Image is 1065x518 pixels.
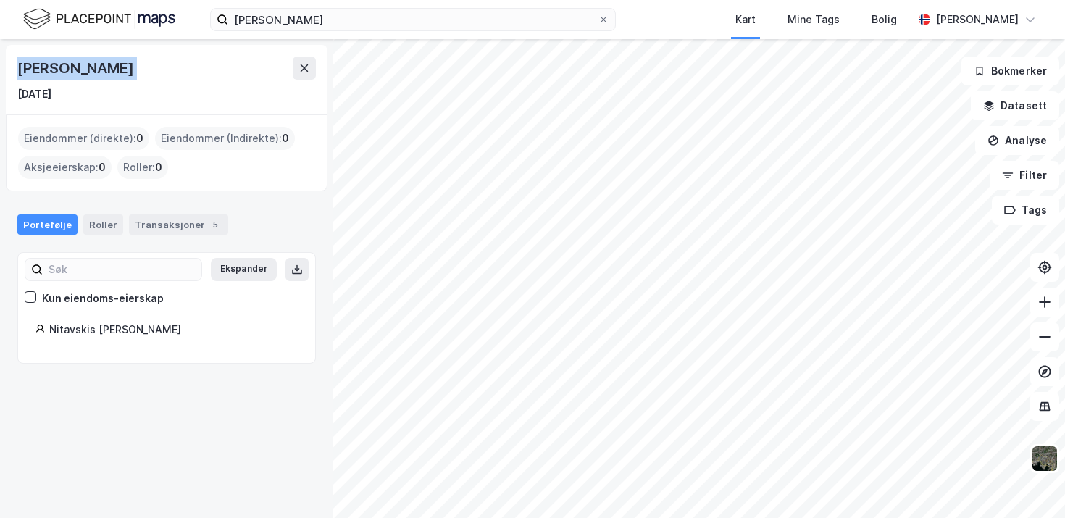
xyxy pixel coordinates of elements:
[993,448,1065,518] iframe: Chat Widget
[872,11,897,28] div: Bolig
[936,11,1019,28] div: [PERSON_NAME]
[1031,445,1058,472] img: 9k=
[993,448,1065,518] div: Kontrollprogram for chat
[282,130,289,147] span: 0
[17,57,136,80] div: [PERSON_NAME]
[208,217,222,232] div: 5
[18,156,112,179] div: Aksjeeierskap :
[155,127,295,150] div: Eiendommer (Indirekte) :
[211,258,277,281] button: Ekspander
[155,159,162,176] span: 0
[49,321,298,338] div: Nitavskis [PERSON_NAME]
[18,127,149,150] div: Eiendommer (direkte) :
[971,91,1059,120] button: Datasett
[23,7,175,32] img: logo.f888ab2527a4732fd821a326f86c7f29.svg
[83,214,123,235] div: Roller
[117,156,168,179] div: Roller :
[735,11,756,28] div: Kart
[788,11,840,28] div: Mine Tags
[99,159,106,176] span: 0
[136,130,143,147] span: 0
[228,9,598,30] input: Søk på adresse, matrikkel, gårdeiere, leietakere eller personer
[975,126,1059,155] button: Analyse
[17,214,78,235] div: Portefølje
[42,290,164,307] div: Kun eiendoms-eierskap
[961,57,1059,85] button: Bokmerker
[990,161,1059,190] button: Filter
[43,259,201,280] input: Søk
[129,214,228,235] div: Transaksjoner
[17,85,51,103] div: [DATE]
[992,196,1059,225] button: Tags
